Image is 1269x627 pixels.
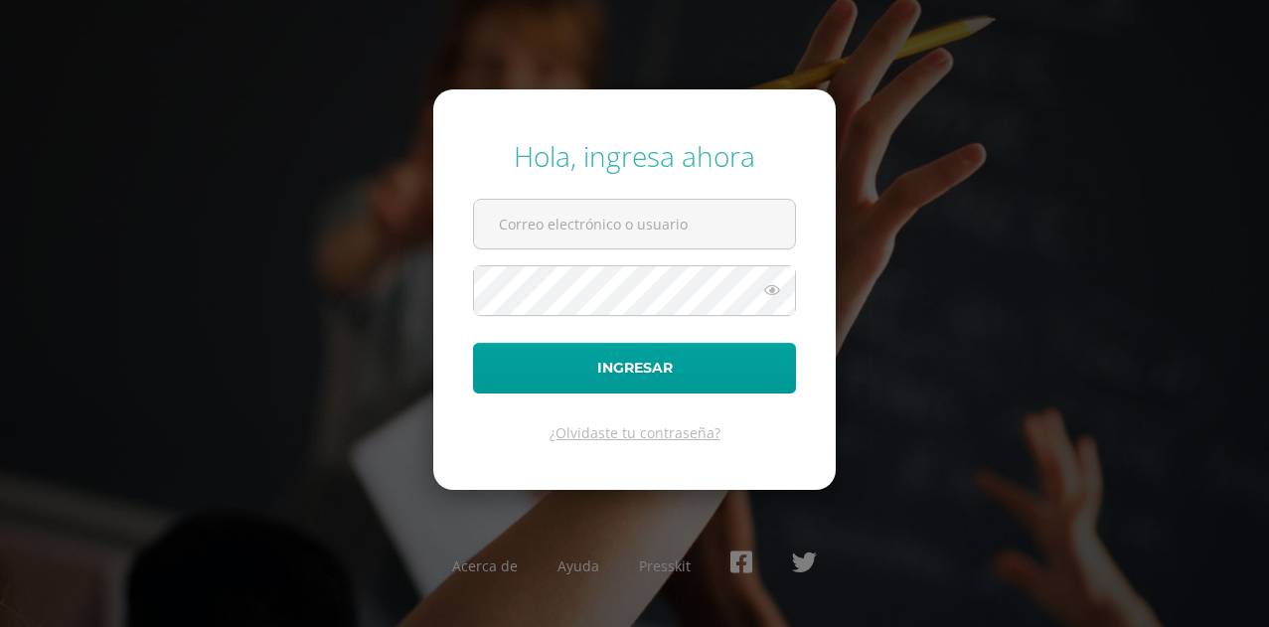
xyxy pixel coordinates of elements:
[473,343,796,393] button: Ingresar
[639,556,691,575] a: Presskit
[473,137,796,175] div: Hola, ingresa ahora
[557,556,599,575] a: Ayuda
[474,200,795,248] input: Correo electrónico o usuario
[550,423,720,442] a: ¿Olvidaste tu contraseña?
[452,556,518,575] a: Acerca de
